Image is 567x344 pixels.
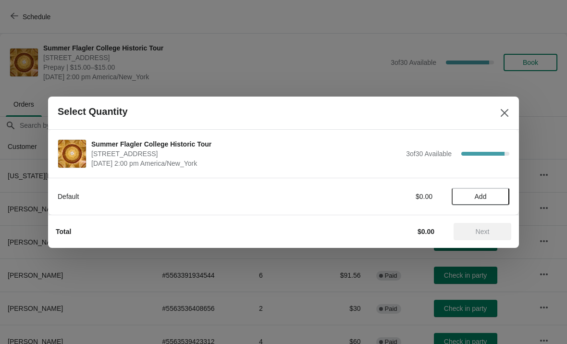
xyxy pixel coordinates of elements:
strong: $0.00 [418,228,434,235]
span: 3 of 30 Available [406,150,452,158]
button: Close [496,104,513,122]
h2: Select Quantity [58,106,128,117]
span: Summer Flagler College Historic Tour [91,139,401,149]
img: Summer Flagler College Historic Tour | 74 King Street, St. Augustine, FL, USA | September 14 | 2:... [58,140,86,168]
span: [STREET_ADDRESS] [91,149,401,159]
div: Default [58,192,324,201]
button: Add [452,188,509,205]
span: [DATE] 2:00 pm America/New_York [91,159,401,168]
strong: Total [56,228,71,235]
div: $0.00 [344,192,432,201]
span: Add [475,193,487,200]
